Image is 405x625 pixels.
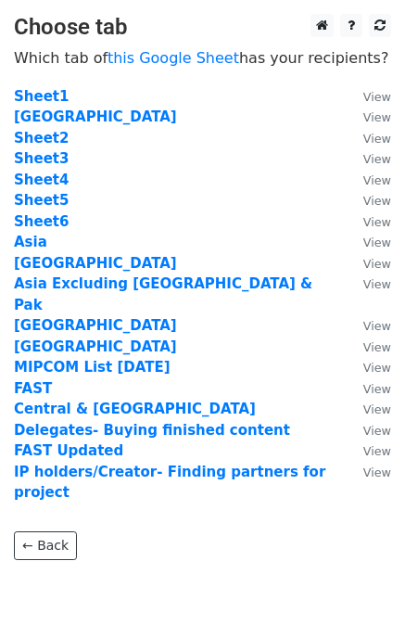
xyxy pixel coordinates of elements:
h3: Choose tab [14,14,391,41]
p: Which tab of has your recipients? [14,48,391,68]
a: FAST [14,380,52,397]
a: View [345,88,391,105]
small: View [363,152,391,166]
a: View [345,317,391,334]
a: Asia [14,234,47,250]
a: View [345,275,391,292]
a: Asia Excluding [GEOGRAPHIC_DATA] & Pak [14,275,312,313]
a: View [345,150,391,167]
a: Central & [GEOGRAPHIC_DATA] [14,401,256,417]
a: View [345,172,391,188]
small: View [363,90,391,104]
a: View [345,442,391,459]
a: [GEOGRAPHIC_DATA] [14,108,177,125]
a: Delegates- Buying finished content [14,422,290,439]
a: View [345,130,391,147]
a: View [345,464,391,480]
a: Sheet3 [14,150,69,167]
small: View [363,236,391,249]
a: Sheet4 [14,172,69,188]
a: [GEOGRAPHIC_DATA] [14,255,177,272]
small: View [363,194,391,208]
small: View [363,361,391,375]
a: IP holders/Creator- Finding partners for project [14,464,325,502]
a: MIPCOM List [DATE] [14,359,171,376]
small: View [363,319,391,333]
a: [GEOGRAPHIC_DATA] [14,317,177,334]
small: View [363,132,391,146]
a: FAST Updated [14,442,123,459]
a: View [345,380,391,397]
a: View [345,234,391,250]
small: View [363,444,391,458]
a: View [345,401,391,417]
small: View [363,277,391,291]
small: View [363,424,391,438]
a: Sheet5 [14,192,69,209]
small: View [363,215,391,229]
a: View [345,108,391,125]
small: View [363,173,391,187]
a: View [345,338,391,355]
a: View [345,192,391,209]
a: View [345,213,391,230]
a: View [345,359,391,376]
a: View [345,255,391,272]
a: ← Back [14,531,77,560]
a: [GEOGRAPHIC_DATA] [14,338,177,355]
a: View [345,422,391,439]
a: Sheet6 [14,213,69,230]
a: Sheet1 [14,88,69,105]
a: Sheet2 [14,130,69,147]
small: View [363,402,391,416]
small: View [363,110,391,124]
small: View [363,382,391,396]
small: View [363,340,391,354]
small: View [363,466,391,479]
small: View [363,257,391,271]
a: this Google Sheet [108,49,239,67]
